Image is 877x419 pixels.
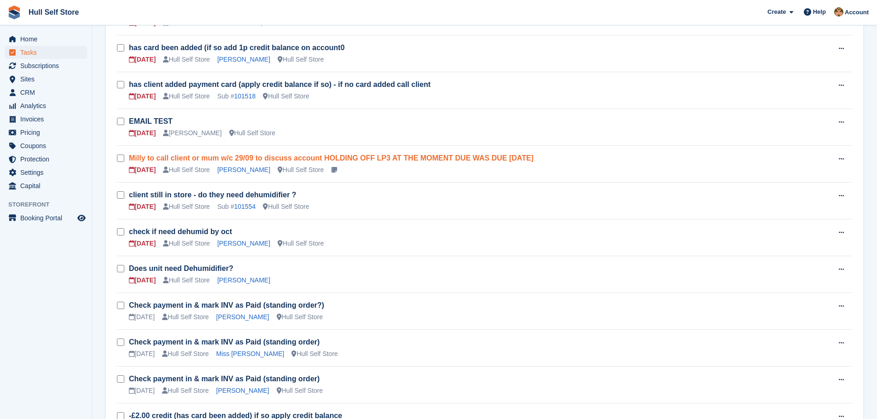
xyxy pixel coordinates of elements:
[277,386,323,396] div: Hull Self Store
[20,59,76,72] span: Subscriptions
[278,239,324,248] div: Hull Self Store
[767,7,786,17] span: Create
[20,99,76,112] span: Analytics
[20,179,76,192] span: Capital
[129,338,319,346] a: Check payment in & mark INV as Paid (standing order)
[291,349,337,359] div: Hull Self Store
[129,349,155,359] div: [DATE]
[217,56,270,63] a: [PERSON_NAME]
[76,212,87,224] a: Preview store
[278,55,324,64] div: Hull Self Store
[5,73,87,86] a: menu
[263,202,309,212] div: Hull Self Store
[5,33,87,46] a: menu
[278,165,324,175] div: Hull Self Store
[20,126,76,139] span: Pricing
[7,6,21,19] img: stora-icon-8386f47178a22dfd0bd8f6a31ec36ba5ce8667c1dd55bd0f319d3a0aa187defe.svg
[217,240,270,247] a: [PERSON_NAME]
[129,375,319,383] a: Check payment in & mark INV as Paid (standing order)
[5,59,87,72] a: menu
[163,92,209,101] div: Hull Self Store
[129,80,430,88] a: has client added payment card (apply credit balance if so) - if no card added call client
[8,200,92,209] span: Storefront
[163,239,209,248] div: Hull Self Store
[217,166,270,173] a: [PERSON_NAME]
[234,92,256,100] a: 101518
[263,92,309,101] div: Hull Self Store
[5,46,87,59] a: menu
[162,349,209,359] div: Hull Self Store
[20,73,76,86] span: Sites
[129,128,156,138] div: [DATE]
[5,139,87,152] a: menu
[162,312,209,322] div: Hull Self Store
[163,276,209,285] div: Hull Self Store
[129,191,296,199] a: client still in store - do they need dehumidifier ?
[163,55,209,64] div: Hull Self Store
[20,33,76,46] span: Home
[20,212,76,224] span: Booking Portal
[129,165,156,175] div: [DATE]
[5,126,87,139] a: menu
[20,153,76,166] span: Protection
[20,139,76,152] span: Coupons
[5,113,87,126] a: menu
[129,312,155,322] div: [DATE]
[229,128,275,138] div: Hull Self Store
[129,386,155,396] div: [DATE]
[20,113,76,126] span: Invoices
[129,264,233,272] a: Does unit need Dehumidifier?
[129,44,345,52] a: has card been added (if so add 1p credit balance on account0
[5,153,87,166] a: menu
[5,86,87,99] a: menu
[216,387,269,394] a: [PERSON_NAME]
[234,203,256,210] a: 101554
[217,276,270,284] a: [PERSON_NAME]
[5,212,87,224] a: menu
[813,7,826,17] span: Help
[216,350,285,357] a: Miss [PERSON_NAME]
[5,179,87,192] a: menu
[163,202,209,212] div: Hull Self Store
[277,312,323,322] div: Hull Self Store
[129,202,156,212] div: [DATE]
[129,154,534,162] a: Milly to call client or mum w/c 29/09 to discuss account HOLDING OFF LP3 AT THE MOMENT DUE WAS DU...
[129,92,156,101] div: [DATE]
[5,99,87,112] a: menu
[129,117,173,125] a: EMAIL TEST
[20,86,76,99] span: CRM
[217,202,256,212] div: Sub #
[163,128,221,138] div: [PERSON_NAME]
[163,165,209,175] div: Hull Self Store
[162,386,209,396] div: Hull Self Store
[25,5,82,20] a: Hull Self Store
[129,239,156,248] div: [DATE]
[216,313,269,321] a: [PERSON_NAME]
[129,228,232,235] a: check if need dehumid by oct
[20,46,76,59] span: Tasks
[20,166,76,179] span: Settings
[129,301,324,309] a: Check payment in & mark INV as Paid (standing order?)
[845,8,869,17] span: Account
[217,92,256,101] div: Sub #
[129,55,156,64] div: [DATE]
[129,276,156,285] div: [DATE]
[5,166,87,179] a: menu
[834,7,843,17] img: Andy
